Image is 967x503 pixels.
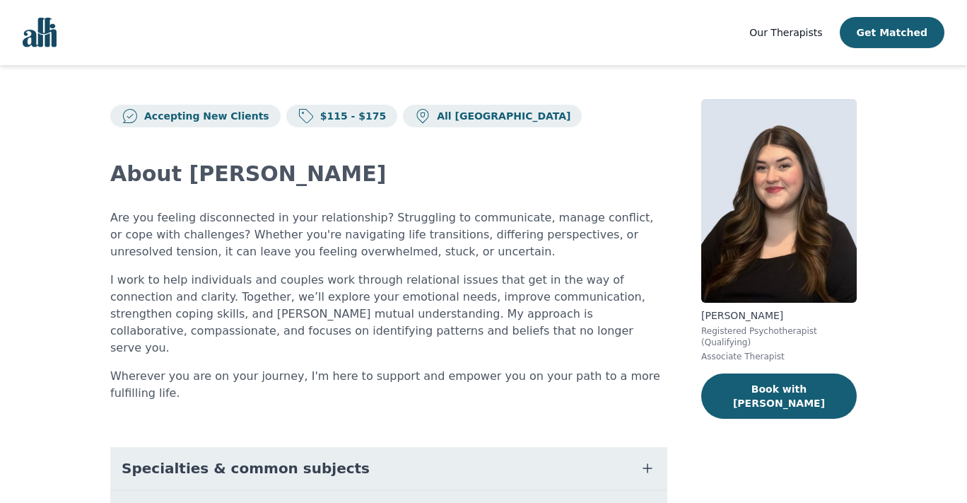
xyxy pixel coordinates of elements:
img: alli logo [23,18,57,47]
p: Wherever you are on your journey, I'm here to support and empower you on your path to a more fulf... [110,368,667,402]
img: Olivia_Snow [701,99,857,303]
button: Get Matched [840,17,944,48]
p: $115 - $175 [315,109,387,123]
p: Accepting New Clients [139,109,269,123]
p: I work to help individuals and couples work through relational issues that get in the way of conn... [110,272,667,357]
h2: About [PERSON_NAME] [110,161,667,187]
p: [PERSON_NAME] [701,308,857,323]
a: Our Therapists [749,24,822,41]
span: Our Therapists [749,27,822,38]
p: All [GEOGRAPHIC_DATA] [431,109,570,123]
p: Registered Psychotherapist (Qualifying) [701,325,857,348]
button: Specialties & common subjects [110,447,667,490]
p: Are you feeling disconnected in your relationship? Struggling to communicate, manage conflict, or... [110,209,667,260]
p: Associate Therapist [701,351,857,362]
span: Specialties & common subjects [122,458,370,478]
button: Book with [PERSON_NAME] [701,374,857,419]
